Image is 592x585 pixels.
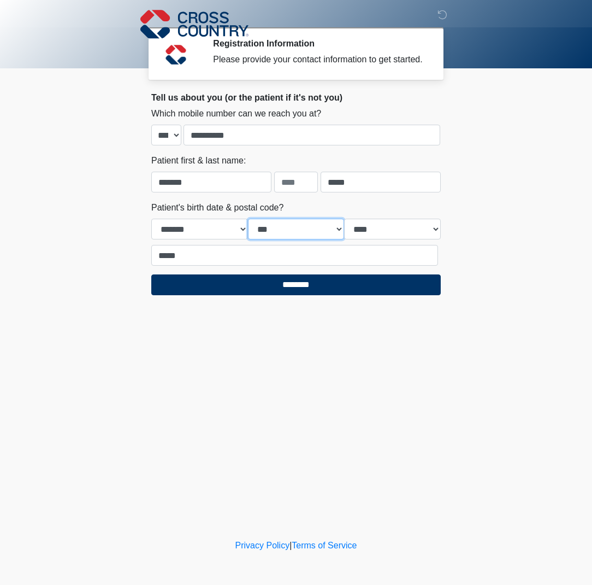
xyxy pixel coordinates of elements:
img: Cross Country Logo [140,8,248,40]
div: Please provide your contact information to get started. [213,53,424,66]
a: | [289,541,292,550]
label: Which mobile number can we reach you at? [151,107,321,120]
a: Terms of Service [292,541,357,550]
img: Agent Avatar [159,38,192,71]
label: Patient first & last name: [151,154,246,167]
h2: Tell us about you (or the patient if it's not you) [151,92,441,103]
label: Patient's birth date & postal code? [151,201,283,214]
a: Privacy Policy [235,541,290,550]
